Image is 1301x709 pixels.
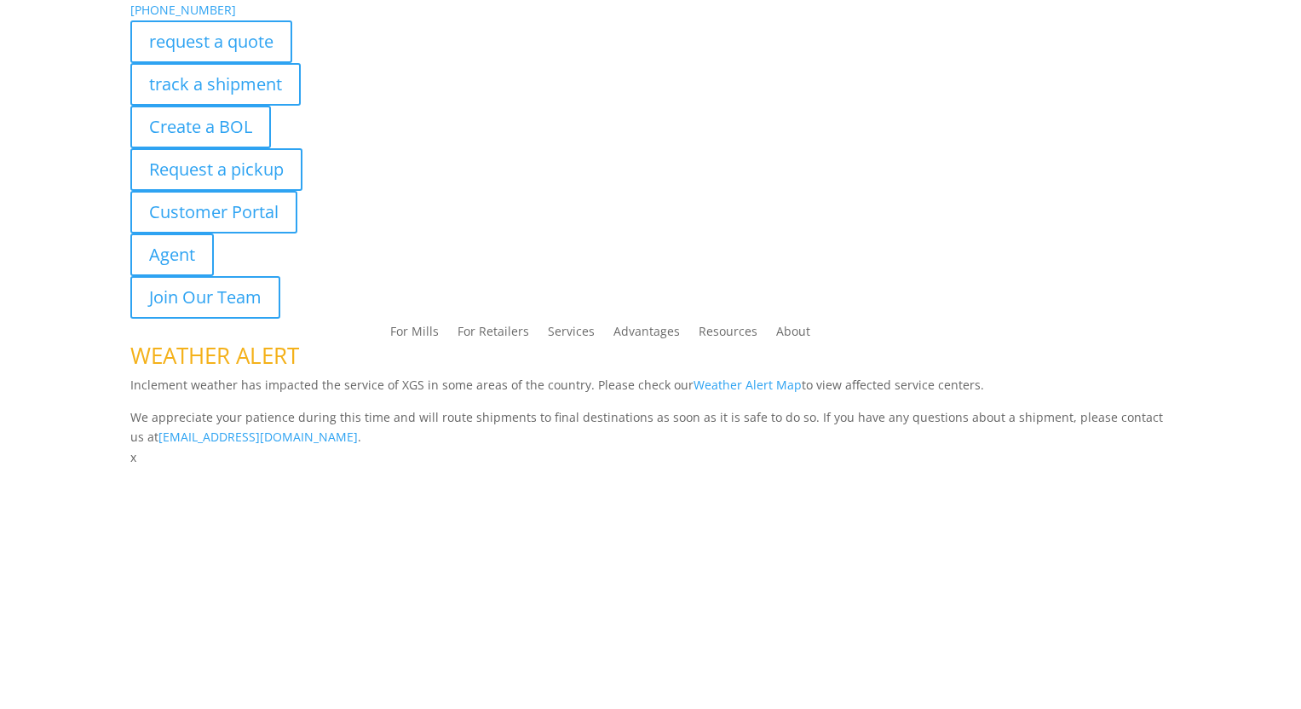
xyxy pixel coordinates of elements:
[130,233,214,276] a: Agent
[130,340,299,371] span: WEATHER ALERT
[130,407,1171,448] p: We appreciate your patience during this time and will route shipments to final destinations as so...
[130,2,236,18] a: [PHONE_NUMBER]
[130,276,280,319] a: Join Our Team
[130,447,1171,468] p: x
[130,468,1171,502] h1: Contact Us
[776,326,810,344] a: About
[130,191,297,233] a: Customer Portal
[130,375,1171,407] p: Inclement weather has impacted the service of XGS in some areas of the country. Please check our ...
[158,429,358,445] a: [EMAIL_ADDRESS][DOMAIN_NAME]
[130,106,271,148] a: Create a BOL
[390,326,439,344] a: For Mills
[613,326,680,344] a: Advantages
[130,63,301,106] a: track a shipment
[130,20,292,63] a: request a quote
[548,326,595,344] a: Services
[699,326,757,344] a: Resources
[458,326,529,344] a: For Retailers
[130,502,1171,522] p: Complete the form below and a member of our team will be in touch within 24 hours.
[694,377,802,393] a: Weather Alert Map
[130,148,302,191] a: Request a pickup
